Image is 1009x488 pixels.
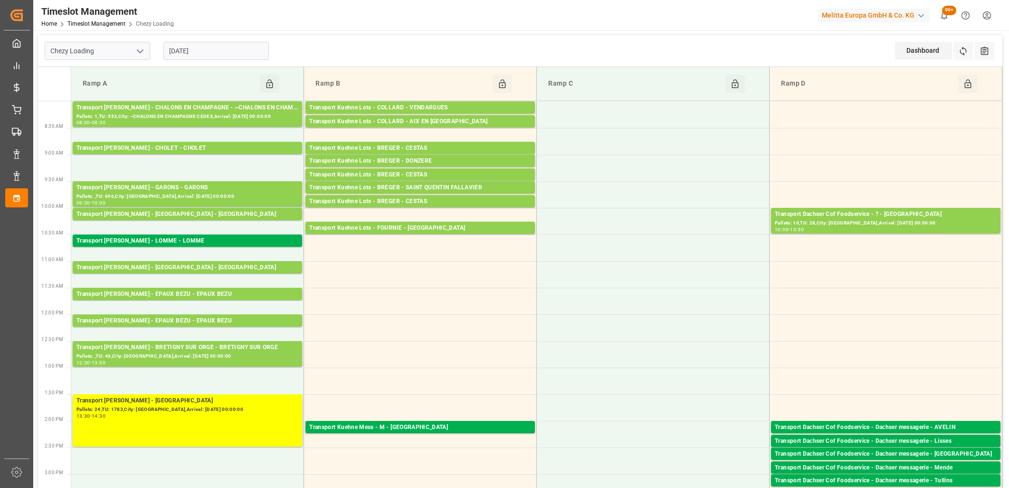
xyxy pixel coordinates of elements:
div: 08:30 [92,120,105,125]
span: 99+ [942,6,956,15]
span: 12:30 PM [41,337,63,342]
div: Transport Dachser Cof Foodservice - Dachser messagerie - Mende [775,463,997,473]
div: Transport [PERSON_NAME] - CHOLET - CHOLET [76,144,298,153]
div: Pallets: 24,TU: 1783,City: [GEOGRAPHIC_DATA],Arrival: [DATE] 00:00:00 [76,406,298,414]
div: Transport Kuehne Lots - BREGER - CESTAS [309,170,531,180]
div: Transport [PERSON_NAME] - CHALONS EN CHAMPAGNE - ~CHALONS EN CHAMPAGNE CEDEX [76,103,298,113]
div: Pallets: 3,TU: 56,City: DONZERE,Arrival: [DATE] 00:00:00 [309,166,531,174]
span: 1:00 PM [45,363,63,369]
div: Transport [PERSON_NAME] - [GEOGRAPHIC_DATA] [76,396,298,406]
div: Pallets: ,TU: 62,City: CHOLET,Arrival: [DATE] 00:00:00 [76,153,298,161]
div: Pallets: ,TU: 10,City: CESTAS,Arrival: [DATE] 00:00:00 [309,153,531,161]
div: Transport [PERSON_NAME] - BRETIGNY SUR ORGE - BRETIGNY SUR ORGE [76,343,298,352]
div: Transport [PERSON_NAME] - EPAUX BEZU - EPAUX BEZU [76,316,298,326]
div: Pallets: 4,TU: 56,City: [GEOGRAPHIC_DATA],Arrival: [DATE] 00:00:00 [309,233,531,241]
div: Pallets: 11,TU: 264,City: [GEOGRAPHIC_DATA],Arrival: [DATE] 00:00:00 [309,113,531,121]
div: Pallets: 10,TU: 28,City: [GEOGRAPHIC_DATA],Arrival: [DATE] 00:00:00 [775,219,997,227]
div: Transport Kuehne Lots - BREGER - CESTAS [309,144,531,153]
div: Pallets: 1,TU: 553,City: ~CHALONS EN CHAMPAGNE CEDEX,Arrival: [DATE] 00:00:00 [76,113,298,121]
div: Pallets: ,TU: 46,City: [GEOGRAPHIC_DATA],Arrival: [DATE] 00:00:00 [76,352,298,361]
div: Pallets: ,TU: 414,City: [GEOGRAPHIC_DATA],Arrival: [DATE] 00:00:00 [76,219,298,227]
span: 3:00 PM [45,470,63,475]
div: - [90,120,92,125]
div: Timeslot Management [41,4,174,19]
div: Pallets: 2,TU: ,City: Lisses,Arrival: [DATE] 00:00:00 [775,446,997,454]
div: Transport Kuehne Lots - COLLARD - AIX EN [GEOGRAPHIC_DATA] [309,117,531,127]
div: - [90,361,92,365]
span: 2:00 PM [45,417,63,422]
div: 09:30 [76,201,90,205]
div: Transport Dachser Cof Foodservice - Dachser messagerie - AVELIN [775,423,997,432]
div: Pallets: 1,TU: 21,City: [GEOGRAPHIC_DATA],Arrival: [DATE] 00:00:00 [775,432,997,440]
span: 9:00 AM [45,150,63,156]
div: 10:00 [92,201,105,205]
div: Transport Kuehne Mess - M - [GEOGRAPHIC_DATA] [309,423,531,432]
div: Pallets: 24,TU: 565,City: EPAUX BEZU,Arrival: [DATE] 00:00:00 [76,299,298,307]
div: Transport [PERSON_NAME] - LOMME - LOMME [76,236,298,246]
div: Transport [PERSON_NAME] - GARONS - GARONS [76,183,298,193]
div: 12:30 [76,361,90,365]
button: open menu [133,44,147,59]
span: 11:00 AM [41,257,63,262]
div: Transport Kuehne Lots - FOURNIE - [GEOGRAPHIC_DATA] [309,224,531,233]
span: 8:30 AM [45,124,63,129]
div: Pallets: ,TU: 159,City: [GEOGRAPHIC_DATA],Arrival: [DATE] 00:00:00 [76,273,298,281]
div: Transport [PERSON_NAME] - [GEOGRAPHIC_DATA] - [GEOGRAPHIC_DATA] [76,210,298,219]
a: Timeslot Management [67,20,125,27]
button: Melitta Europa GmbH & Co. KG [818,6,933,24]
input: DD-MM-YYYY [163,42,269,60]
div: 08:00 [76,120,90,125]
span: 10:00 AM [41,204,63,209]
div: Pallets: 2,TU: 10,City: [GEOGRAPHIC_DATA],Arrival: [DATE] 00:00:00 [775,473,997,481]
div: Transport Kuehne Lots - BREGER - DONZERE [309,156,531,166]
input: Type to search/select [45,42,150,60]
div: Pallets: ,TU: 64,City: CESTAS,Arrival: [DATE] 00:00:00 [309,206,531,215]
div: Transport [PERSON_NAME] - EPAUX BEZU - EPAUX BEZU [76,290,298,299]
div: Transport [PERSON_NAME] - [GEOGRAPHIC_DATA] - [GEOGRAPHIC_DATA] [76,263,298,273]
div: Ramp C [544,75,725,93]
div: 14:30 [92,414,105,418]
span: 2:30 PM [45,443,63,449]
div: Pallets: 1,TU: 30,City: [GEOGRAPHIC_DATA],Arrival: [DATE] 00:00:00 [775,459,997,467]
div: Transport Kuehne Lots - COLLARD - VENDARGUES [309,103,531,113]
div: - [789,227,790,232]
div: Pallets: ,TU: 77,City: [GEOGRAPHIC_DATA],Arrival: [DATE] 00:00:00 [309,127,531,135]
div: Transport Kuehne Lots - BREGER - CESTAS [309,197,531,206]
div: - [90,414,92,418]
div: Dashboard [895,42,952,59]
div: Transport Dachser Cof Foodservice - Dachser messagerie - [GEOGRAPHIC_DATA] [775,449,997,459]
button: show 100 new notifications [933,5,955,26]
div: Pallets: 23,TU: 1176,City: EPAUX BEZU,Arrival: [DATE] 00:00:00 [76,326,298,334]
div: 10:00 [775,227,789,232]
div: Melitta Europa GmbH & Co. KG [818,9,930,22]
div: Ramp A [79,75,260,93]
div: Pallets: 1,TU: 782,City: [GEOGRAPHIC_DATA],Arrival: [DATE] 00:00:00 [76,246,298,254]
div: Pallets: ,TU: 10,City: [GEOGRAPHIC_DATA],Arrival: [DATE] 00:00:00 [309,432,531,440]
div: Transport Kuehne Lots - BREGER - SAINT QUENTIN FALLAVIER [309,183,531,193]
div: Pallets: 4,TU: 56,City: [GEOGRAPHIC_DATA][PERSON_NAME],Arrival: [DATE] 00:00:00 [309,193,531,201]
div: Ramp B [312,75,493,93]
span: 12:00 PM [41,310,63,315]
div: Pallets: 1,TU: 225,City: [GEOGRAPHIC_DATA],Arrival: [DATE] 00:00:00 [309,180,531,188]
span: 9:30 AM [45,177,63,182]
div: Transport Dachser Cof Foodservice - ? - [GEOGRAPHIC_DATA] [775,210,997,219]
div: Transport Dachser Cof Foodservice - Dachser messagerie - Tullins [775,476,997,486]
div: 13:00 [92,361,105,365]
a: Home [41,20,57,27]
span: 1:30 PM [45,390,63,395]
button: Help Center [955,5,976,26]
div: 10:30 [790,227,804,232]
div: Ramp D [777,75,958,93]
div: 13:30 [76,414,90,418]
span: 11:30 AM [41,283,63,289]
div: - [90,201,92,205]
span: 10:30 AM [41,230,63,235]
div: Transport Dachser Cof Foodservice - Dachser messagerie - Lisses [775,437,997,446]
div: Pallets: ,TU: 696,City: [GEOGRAPHIC_DATA],Arrival: [DATE] 00:00:00 [76,193,298,201]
